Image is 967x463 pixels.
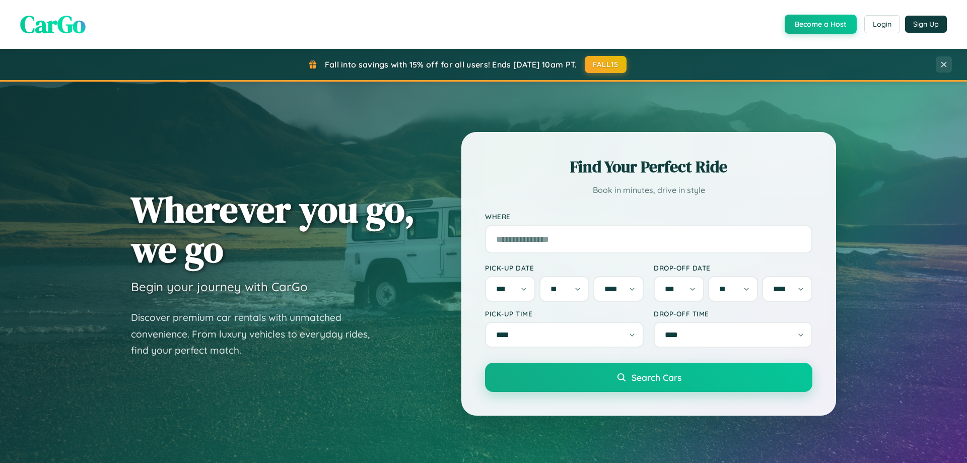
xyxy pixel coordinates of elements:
h3: Begin your journey with CarGo [131,279,308,294]
span: CarGo [20,8,86,41]
h2: Find Your Perfect Ride [485,156,812,178]
button: Search Cars [485,363,812,392]
label: Where [485,213,812,221]
label: Pick-up Date [485,263,644,272]
label: Pick-up Time [485,309,644,318]
label: Drop-off Time [654,309,812,318]
label: Drop-off Date [654,263,812,272]
p: Discover premium car rentals with unmatched convenience. From luxury vehicles to everyday rides, ... [131,309,383,359]
span: Search Cars [632,372,681,383]
h1: Wherever you go, we go [131,189,415,269]
button: Sign Up [905,16,947,33]
span: Fall into savings with 15% off for all users! Ends [DATE] 10am PT. [325,59,577,70]
button: Become a Host [785,15,857,34]
button: FALL15 [585,56,627,73]
button: Login [864,15,900,33]
p: Book in minutes, drive in style [485,183,812,197]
